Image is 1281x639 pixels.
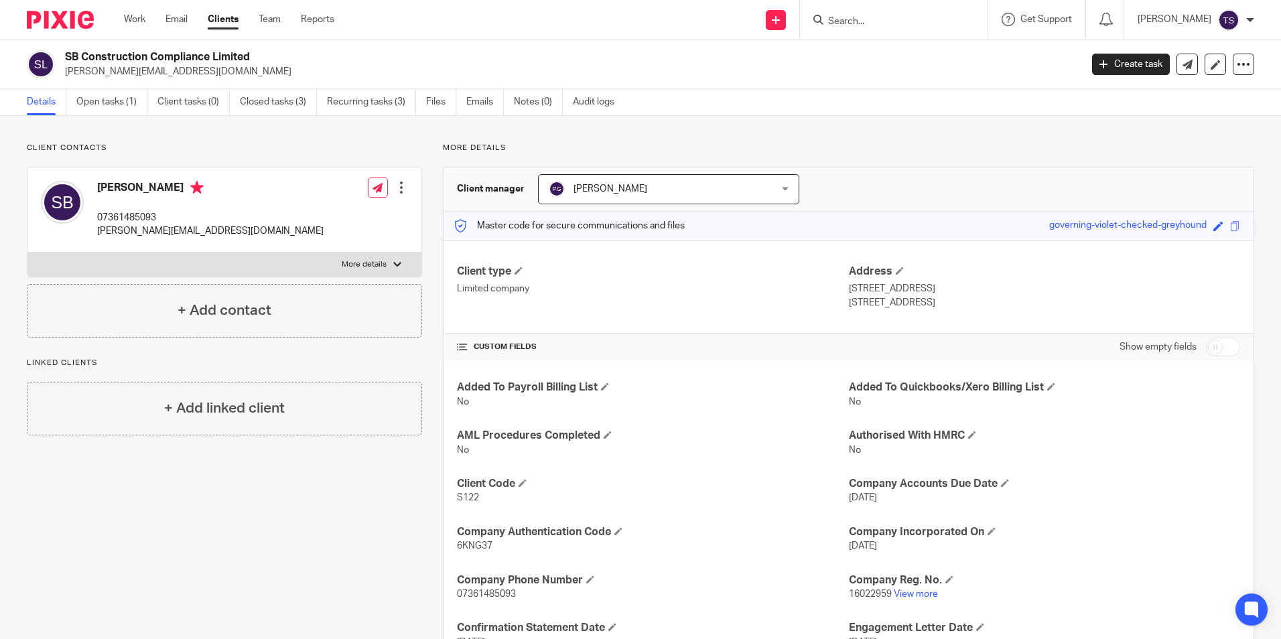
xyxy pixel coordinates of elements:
img: svg%3E [1218,9,1239,31]
h4: CUSTOM FIELDS [457,342,848,352]
span: [PERSON_NAME] [574,184,647,194]
span: 6KNG37 [457,541,492,551]
a: Emails [466,89,504,115]
span: No [849,397,861,407]
label: Show empty fields [1120,340,1197,354]
img: Pixie [27,11,94,29]
a: Client tasks (0) [157,89,230,115]
h4: + Add linked client [164,398,285,419]
span: No [457,397,469,407]
p: [PERSON_NAME] [1138,13,1211,26]
p: More details [342,259,387,270]
a: Create task [1092,54,1170,75]
h4: AML Procedures Completed [457,429,848,443]
span: [DATE] [849,541,877,551]
span: [DATE] [849,493,877,502]
a: Audit logs [573,89,624,115]
h4: Company Phone Number [457,573,848,587]
h4: Confirmation Statement Date [457,621,848,635]
span: S122 [457,493,479,502]
span: Get Support [1020,15,1072,24]
a: Recurring tasks (3) [327,89,416,115]
img: svg%3E [549,181,565,197]
a: Closed tasks (3) [240,89,317,115]
a: Team [259,13,281,26]
h4: Address [849,265,1240,279]
a: Work [124,13,145,26]
p: Linked clients [27,358,422,368]
h4: Company Authentication Code [457,525,848,539]
p: Limited company [457,282,848,295]
p: [STREET_ADDRESS] [849,282,1240,295]
h4: Client Code [457,477,848,491]
div: governing-violet-checked-greyhound [1049,218,1207,234]
p: [STREET_ADDRESS] [849,296,1240,309]
a: Reports [301,13,334,26]
span: No [849,445,861,455]
h4: Authorised With HMRC [849,429,1240,443]
p: Master code for secure communications and files [454,219,685,232]
h4: Company Accounts Due Date [849,477,1240,491]
p: Client contacts [27,143,422,153]
a: Notes (0) [514,89,563,115]
p: 07361485093 [97,211,324,224]
img: svg%3E [41,181,84,224]
h4: + Add contact [178,300,271,321]
i: Primary [190,181,204,194]
input: Search [827,16,947,28]
h2: SB Construction Compliance Limited [65,50,870,64]
h3: Client manager [457,182,525,196]
span: 07361485093 [457,589,516,599]
h4: [PERSON_NAME] [97,181,324,198]
h4: Added To Payroll Billing List [457,380,848,395]
img: svg%3E [27,50,55,78]
p: [PERSON_NAME][EMAIL_ADDRESS][DOMAIN_NAME] [97,224,324,238]
a: Details [27,89,66,115]
h4: Client type [457,265,848,279]
h4: Company Reg. No. [849,573,1240,587]
a: Email [165,13,188,26]
a: View more [894,589,938,599]
a: Files [426,89,456,115]
h4: Engagement Letter Date [849,621,1240,635]
a: Clients [208,13,239,26]
p: [PERSON_NAME][EMAIL_ADDRESS][DOMAIN_NAME] [65,65,1072,78]
a: Open tasks (1) [76,89,147,115]
span: 16022959 [849,589,892,599]
h4: Company Incorporated On [849,525,1240,539]
span: No [457,445,469,455]
h4: Added To Quickbooks/Xero Billing List [849,380,1240,395]
p: More details [443,143,1254,153]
